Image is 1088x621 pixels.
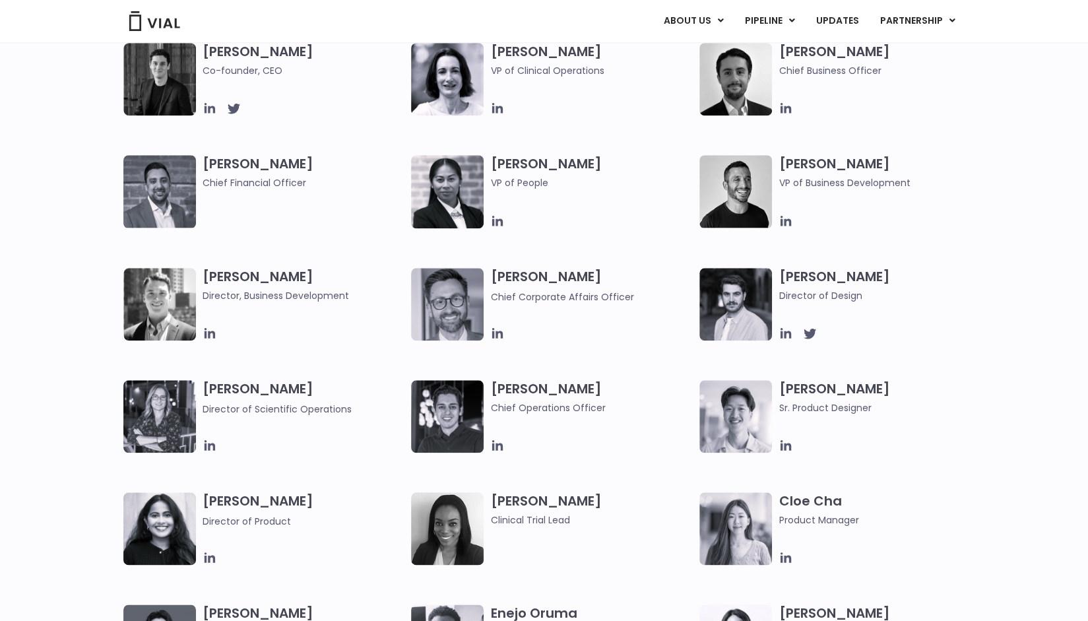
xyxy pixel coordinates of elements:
h3: [PERSON_NAME] [203,155,405,190]
h3: [PERSON_NAME] [203,268,405,303]
a: UPDATES [805,10,868,32]
img: A black and white photo of a smiling man in a suit at ARVO 2023. [123,268,196,341]
img: Headshot of smiling man named Samir [123,155,196,228]
span: Director of Design [779,288,981,303]
h3: [PERSON_NAME] [779,43,981,78]
a: ABOUT USMenu Toggle [653,10,733,32]
span: VP of People [490,176,693,190]
span: VP of Business Development [779,176,981,190]
span: Chief Financial Officer [203,176,405,190]
span: Chief Business Officer [779,63,981,78]
img: A black and white photo of a man in a suit attending a Summit. [123,43,196,115]
h3: [PERSON_NAME] [490,492,693,527]
h3: [PERSON_NAME] [490,380,693,415]
h3: [PERSON_NAME] [490,43,693,78]
img: Brennan [699,380,772,453]
h3: [PERSON_NAME] [490,155,693,209]
a: PIPELINEMenu Toggle [734,10,804,32]
span: Sr. Product Designer [779,401,981,415]
span: Director of Scientific Operations [203,403,352,416]
span: Chief Corporate Affairs Officer [490,290,633,304]
span: Product Manager [779,513,981,527]
span: Director, Business Development [203,288,405,303]
img: Headshot of smiling man named Albert [699,268,772,341]
span: Director of Product [203,515,291,528]
img: A black and white photo of a man smiling. [699,155,772,228]
img: Cloe [699,492,772,565]
img: Vial Logo [128,11,181,31]
img: Catie [411,155,484,228]
h3: [PERSON_NAME] [779,155,981,190]
img: Paolo-M [411,268,484,341]
img: A black and white photo of a man in a suit holding a vial. [699,43,772,115]
span: VP of Clinical Operations [490,63,693,78]
h3: [PERSON_NAME] [203,492,405,529]
h3: Cloe Cha [779,492,981,527]
img: A black and white photo of a woman smiling. [411,492,484,565]
img: Image of smiling woman named Amy [411,43,484,115]
h3: [PERSON_NAME] [490,268,693,304]
h3: [PERSON_NAME] [779,268,981,303]
img: Headshot of smiling man named Josh [411,380,484,453]
img: Headshot of smiling woman named Sarah [123,380,196,453]
a: PARTNERSHIPMenu Toggle [869,10,965,32]
span: Chief Operations Officer [490,401,693,415]
span: Clinical Trial Lead [490,513,693,527]
h3: [PERSON_NAME] [203,43,405,78]
img: Smiling woman named Dhruba [123,492,196,565]
span: Co-founder, CEO [203,63,405,78]
h3: [PERSON_NAME] [203,380,405,416]
h3: [PERSON_NAME] [779,380,981,415]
